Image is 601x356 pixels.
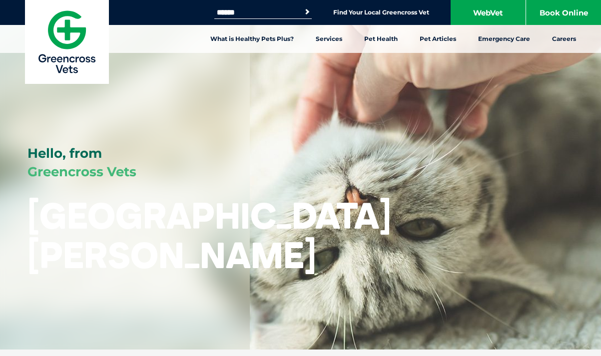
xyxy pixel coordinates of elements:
a: Services [305,25,353,53]
a: What is Healthy Pets Plus? [199,25,305,53]
h1: [GEOGRAPHIC_DATA][PERSON_NAME] [27,196,391,275]
a: Careers [541,25,587,53]
span: Greencross Vets [27,164,136,180]
button: Search [302,7,312,17]
a: Pet Health [353,25,409,53]
a: Emergency Care [467,25,541,53]
span: Hello, from [27,145,102,161]
a: Find Your Local Greencross Vet [333,8,429,16]
a: Pet Articles [409,25,467,53]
